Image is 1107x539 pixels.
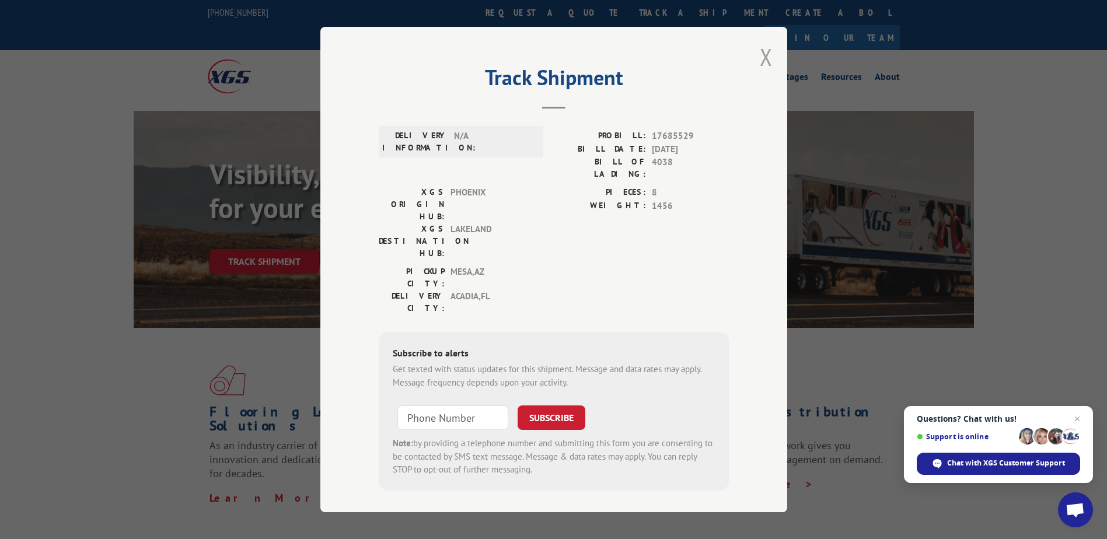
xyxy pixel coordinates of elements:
[451,186,529,223] span: PHOENIX
[652,199,729,213] span: 1456
[1070,412,1084,426] span: Close chat
[554,156,646,180] label: BILL OF LADING:
[652,143,729,156] span: [DATE]
[382,129,448,154] label: DELIVERY INFORMATION:
[1058,492,1093,527] div: Open chat
[393,346,715,363] div: Subscribe to alerts
[451,265,529,290] span: MESA , AZ
[451,290,529,314] span: ACADIA , FL
[917,414,1080,423] span: Questions? Chat with us!
[379,186,445,223] label: XGS ORIGIN HUB:
[379,223,445,260] label: XGS DESTINATION HUB:
[554,129,646,143] label: PROBILL:
[518,405,585,430] button: SUBSCRIBE
[393,437,715,477] div: by providing a telephone number and submitting this form you are consenting to be contacted by SM...
[554,186,646,199] label: PIECES:
[379,265,445,290] label: PICKUP CITY:
[760,41,773,72] button: Close modal
[393,437,413,449] strong: Note:
[554,143,646,156] label: BILL DATE:
[652,129,729,143] span: 17685529
[379,290,445,314] label: DELIVERY CITY:
[393,363,715,389] div: Get texted with status updates for this shipment. Message and data rates may apply. Message frequ...
[379,69,729,92] h2: Track Shipment
[397,405,508,430] input: Phone Number
[917,432,1015,441] span: Support is online
[917,453,1080,475] div: Chat with XGS Customer Support
[652,186,729,199] span: 8
[554,199,646,213] label: WEIGHT:
[947,458,1065,468] span: Chat with XGS Customer Support
[451,223,529,260] span: LAKELAND
[652,156,729,180] span: 4038
[454,129,533,154] span: N/A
